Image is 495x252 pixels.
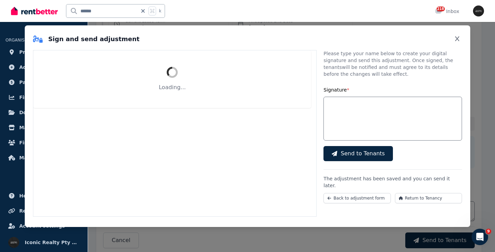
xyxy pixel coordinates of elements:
p: Please type your name below to create your digital signature and send this adjustment. Once signe... [323,50,462,77]
button: Return to Tenancy [395,193,462,203]
button: Send to Tenants [323,146,393,161]
span: Back to adjustment form [333,195,385,201]
p: Loading... [50,83,295,92]
button: Back to adjustment form [323,193,390,203]
iframe: Intercom live chat [472,229,488,245]
button: Close [452,34,462,45]
label: Signature [323,87,349,93]
span: Send to Tenants [341,149,385,158]
p: The adjustment has been saved and you can send it later. [323,175,462,189]
span: 9 [486,229,491,234]
h2: Sign and send adjustment [33,34,140,44]
span: Return to Tenancy [405,195,442,201]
